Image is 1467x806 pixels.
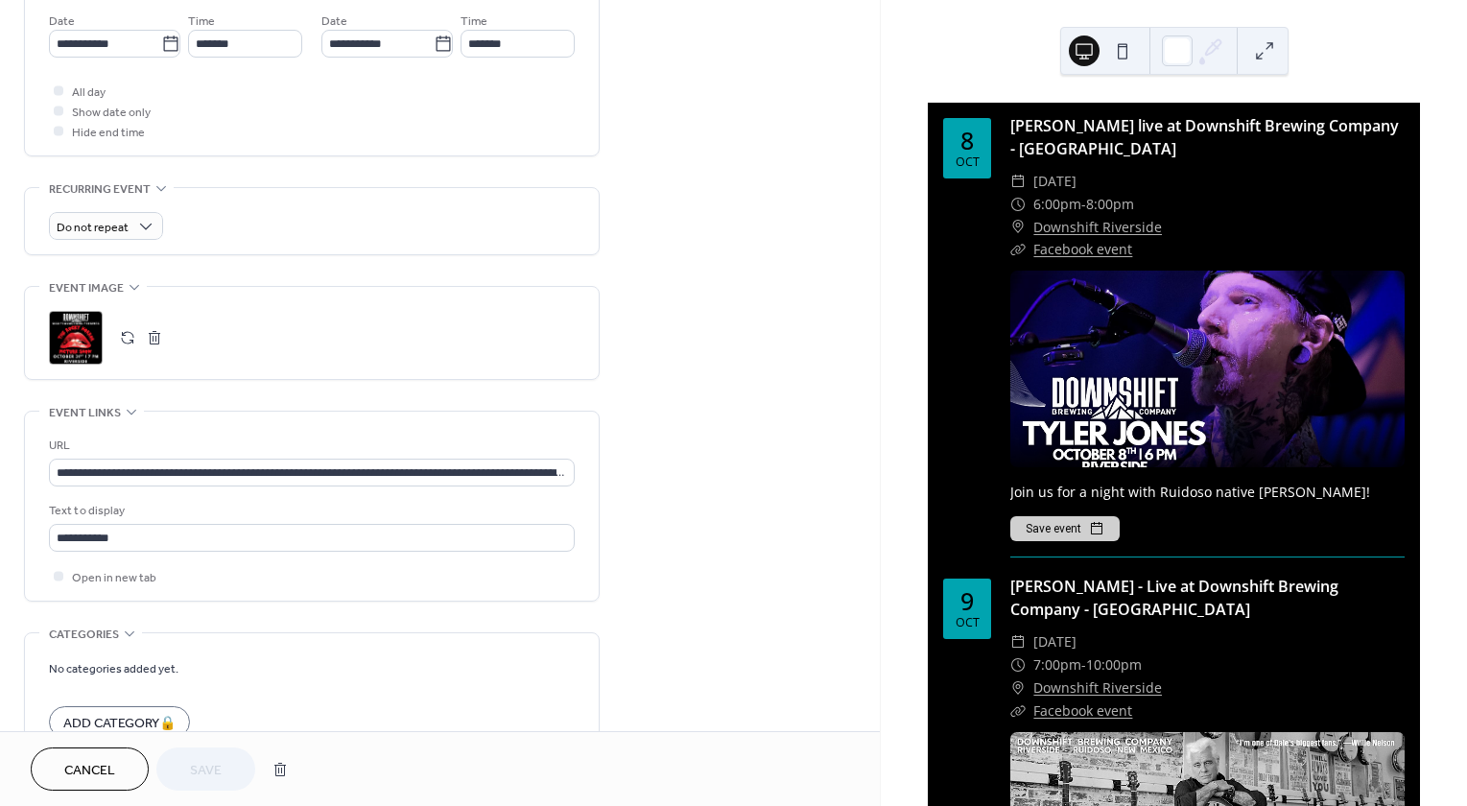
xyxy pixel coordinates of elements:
span: Date [49,12,75,32]
div: Oct [956,156,980,169]
span: Do not repeat [57,217,129,239]
span: Show date only [72,103,151,123]
a: Facebook event [1033,240,1132,258]
div: 8 [960,129,974,153]
span: No categories added yet. [49,659,178,679]
div: Join us for a night with Ruidoso native [PERSON_NAME]! [1010,482,1405,502]
div: ​ [1010,653,1026,676]
span: Date [321,12,347,32]
span: [DATE] [1033,630,1077,653]
span: Cancel [64,761,115,781]
span: Time [188,12,215,32]
div: 9 [960,589,974,613]
span: Categories [49,625,119,645]
span: - [1081,653,1086,676]
a: [PERSON_NAME] - Live at Downshift Brewing Company - [GEOGRAPHIC_DATA] [1010,576,1338,620]
div: ; [49,311,103,365]
div: ​ [1010,216,1026,239]
span: Hide end time [72,123,145,143]
div: ​ [1010,699,1026,723]
span: Recurring event [49,179,151,200]
span: 8:00pm [1086,193,1134,216]
span: Event links [49,403,121,423]
span: All day [72,83,106,103]
div: ​ [1010,170,1026,193]
button: Cancel [31,747,149,791]
span: 6:00pm [1033,193,1081,216]
div: ​ [1010,676,1026,699]
a: Downshift Riverside [1033,216,1162,239]
span: 10:00pm [1086,653,1142,676]
div: URL [49,436,571,456]
div: ​ [1010,193,1026,216]
div: Oct [956,617,980,629]
span: [DATE] [1033,170,1077,193]
span: Open in new tab [72,568,156,588]
div: Text to display [49,501,571,521]
div: ​ [1010,238,1026,261]
span: Time [461,12,487,32]
a: Downshift Riverside [1033,676,1162,699]
a: [PERSON_NAME] live at Downshift Brewing Company - [GEOGRAPHIC_DATA] [1010,115,1399,159]
a: Facebook event [1033,701,1132,720]
div: ​ [1010,630,1026,653]
span: 7:00pm [1033,653,1081,676]
span: - [1081,193,1086,216]
span: Event image [49,278,124,298]
button: Save event [1010,516,1120,541]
